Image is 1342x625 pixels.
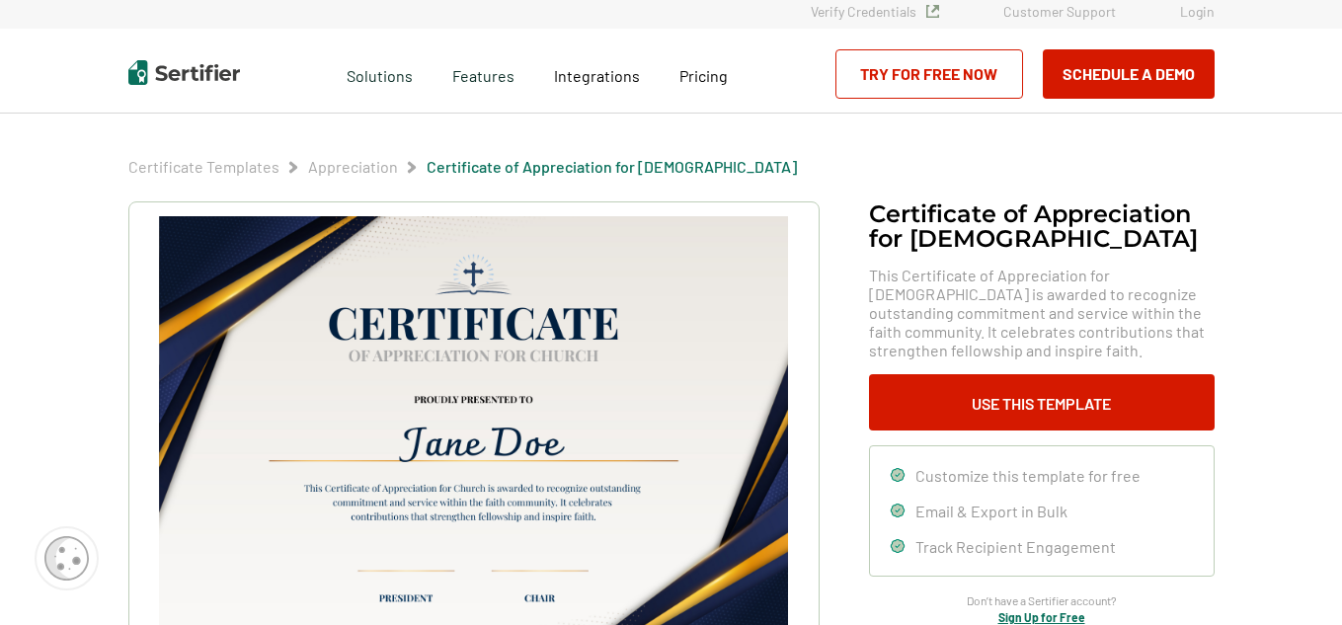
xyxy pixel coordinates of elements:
span: Features [452,61,514,86]
span: Pricing [679,66,728,85]
button: Use This Template [869,374,1215,430]
a: Login [1180,3,1215,20]
img: Verified [926,5,939,18]
h1: Certificate of Appreciation for [DEMOGRAPHIC_DATA]​ [869,201,1215,251]
span: Solutions [347,61,413,86]
a: Verify Credentials [811,3,939,20]
a: Integrations [554,61,640,86]
a: Certificate of Appreciation for [DEMOGRAPHIC_DATA]​ [427,157,797,176]
div: Breadcrumb [128,157,797,177]
a: Try for Free Now [835,49,1023,99]
span: Email & Export in Bulk [915,502,1067,520]
span: Certificate of Appreciation for [DEMOGRAPHIC_DATA]​ [427,157,797,177]
button: Schedule a Demo [1043,49,1215,99]
img: Cookie Popup Icon [44,536,89,581]
a: Appreciation [308,157,398,176]
span: Appreciation [308,157,398,177]
span: Track Recipient Engagement [915,537,1116,556]
a: Certificate Templates [128,157,279,176]
iframe: Chat Widget [1243,530,1342,625]
span: Customize this template for free [915,466,1141,485]
span: Don’t have a Sertifier account? [967,591,1117,610]
span: Certificate Templates [128,157,279,177]
span: Integrations [554,66,640,85]
a: Customer Support [1003,3,1116,20]
span: This Certificate of Appreciation for [DEMOGRAPHIC_DATA] is awarded to recognize outstanding commi... [869,266,1215,359]
a: Sign Up for Free [998,610,1085,624]
img: Sertifier | Digital Credentialing Platform [128,60,240,85]
a: Pricing [679,61,728,86]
